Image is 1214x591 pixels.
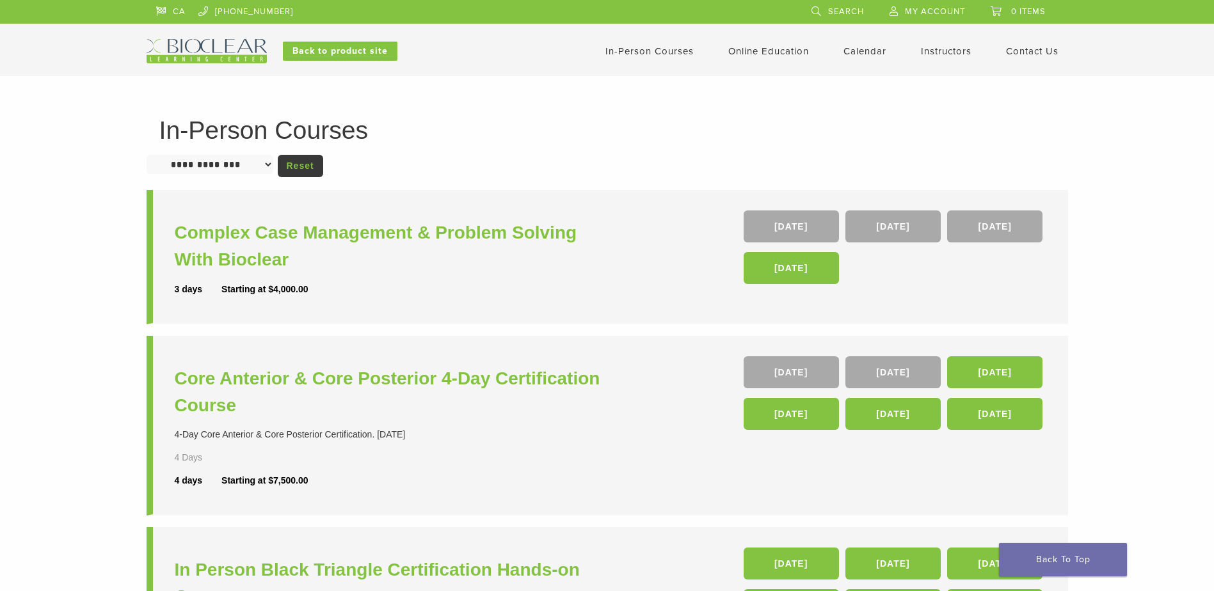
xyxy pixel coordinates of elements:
div: Starting at $7,500.00 [221,474,308,487]
a: [DATE] [744,252,839,284]
span: Search [828,6,864,17]
a: Reset [278,155,323,177]
div: 3 days [175,283,222,296]
a: [DATE] [845,210,941,242]
a: Calendar [843,45,886,57]
a: [DATE] [845,398,941,430]
div: 4 days [175,474,222,487]
h1: In-Person Courses [159,118,1055,143]
a: Instructors [921,45,971,57]
a: [DATE] [845,548,941,579]
a: [DATE] [744,356,839,388]
a: [DATE] [947,356,1042,388]
img: Bioclear [147,39,267,63]
a: [DATE] [947,548,1042,579]
div: , , , , , [744,356,1046,436]
span: 0 items [1011,6,1046,17]
a: [DATE] [845,356,941,388]
span: My Account [905,6,965,17]
div: 4-Day Core Anterior & Core Posterior Certification. [DATE] [175,428,611,441]
a: [DATE] [947,398,1042,430]
a: Online Education [728,45,809,57]
a: Core Anterior & Core Posterior 4-Day Certification Course [175,365,611,419]
div: Starting at $4,000.00 [221,283,308,296]
a: Contact Us [1006,45,1058,57]
a: [DATE] [947,210,1042,242]
a: Complex Case Management & Problem Solving With Bioclear [175,219,611,273]
div: 4 Days [175,451,240,464]
a: Back To Top [999,543,1127,576]
a: [DATE] [744,548,839,579]
a: [DATE] [744,398,839,430]
a: [DATE] [744,210,839,242]
div: , , , [744,210,1046,290]
a: Back to product site [283,42,397,61]
a: In-Person Courses [605,45,694,57]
